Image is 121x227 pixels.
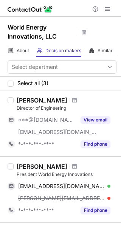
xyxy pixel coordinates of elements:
span: [EMAIL_ADDRESS][DOMAIN_NAME] [18,129,97,135]
span: Select all (3) [17,80,48,86]
span: Similar [98,48,113,54]
span: [EMAIL_ADDRESS][DOMAIN_NAME] [18,183,105,190]
span: About [17,48,29,54]
div: [PERSON_NAME] [17,163,67,170]
div: President World Energy Innovations [17,171,116,178]
div: Director of Engineering [17,105,116,112]
button: Reveal Button [81,116,110,124]
span: [PERSON_NAME][EMAIL_ADDRESS][DOMAIN_NAME] [18,195,105,202]
span: ***@[DOMAIN_NAME] [18,117,76,123]
h1: World Energy Innovations, LLC [8,23,76,41]
span: Decision makers [45,48,81,54]
img: ContactOut v5.3.10 [8,5,53,14]
button: Reveal Button [81,207,110,214]
div: [PERSON_NAME] [17,96,67,104]
button: Reveal Button [81,140,110,148]
div: Select department [12,63,58,71]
